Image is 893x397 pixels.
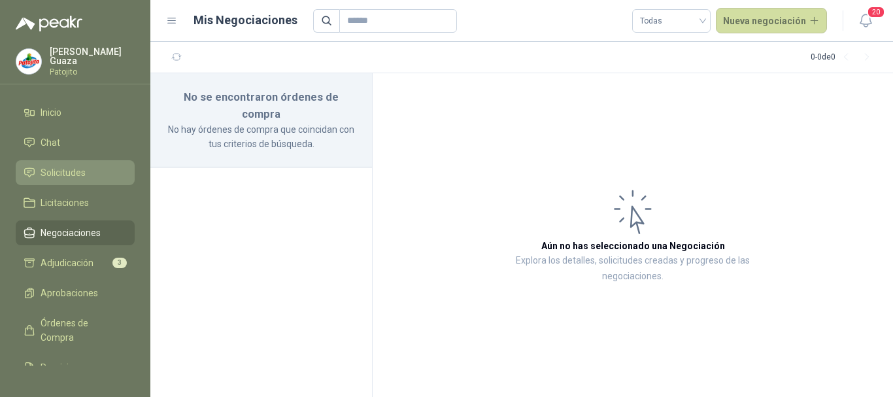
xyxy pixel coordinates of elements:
a: Remisiones [16,355,135,380]
span: Órdenes de Compra [41,316,122,345]
p: Patojito [50,68,135,76]
span: 20 [867,6,885,18]
span: Negociaciones [41,226,101,240]
span: Todas [640,11,703,31]
span: Chat [41,135,60,150]
span: Adjudicación [41,256,93,270]
img: Logo peakr [16,16,82,31]
span: Inicio [41,105,61,120]
span: Licitaciones [41,196,89,210]
span: Remisiones [41,360,89,375]
a: Inicio [16,100,135,125]
img: Company Logo [16,49,41,74]
span: Aprobaciones [41,286,98,300]
div: 0 - 0 de 0 [811,47,877,68]
a: Licitaciones [16,190,135,215]
a: Chat [16,130,135,155]
span: Solicitudes [41,165,86,180]
span: 3 [112,258,127,268]
a: Órdenes de Compra [16,311,135,350]
a: Aprobaciones [16,281,135,305]
a: Negociaciones [16,220,135,245]
button: 20 [854,9,877,33]
button: Nueva negociación [716,8,828,34]
a: Solicitudes [16,160,135,185]
a: Adjudicación3 [16,250,135,275]
p: Explora los detalles, solicitudes creadas y progreso de las negociaciones. [503,253,762,285]
h3: Aún no has seleccionado una Negociación [541,239,725,253]
p: [PERSON_NAME] Guaza [50,47,135,65]
h1: Mis Negociaciones [194,11,297,29]
p: No hay órdenes de compra que coincidan con tus criterios de búsqueda. [166,122,356,151]
h3: No se encontraron órdenes de compra [166,89,356,122]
